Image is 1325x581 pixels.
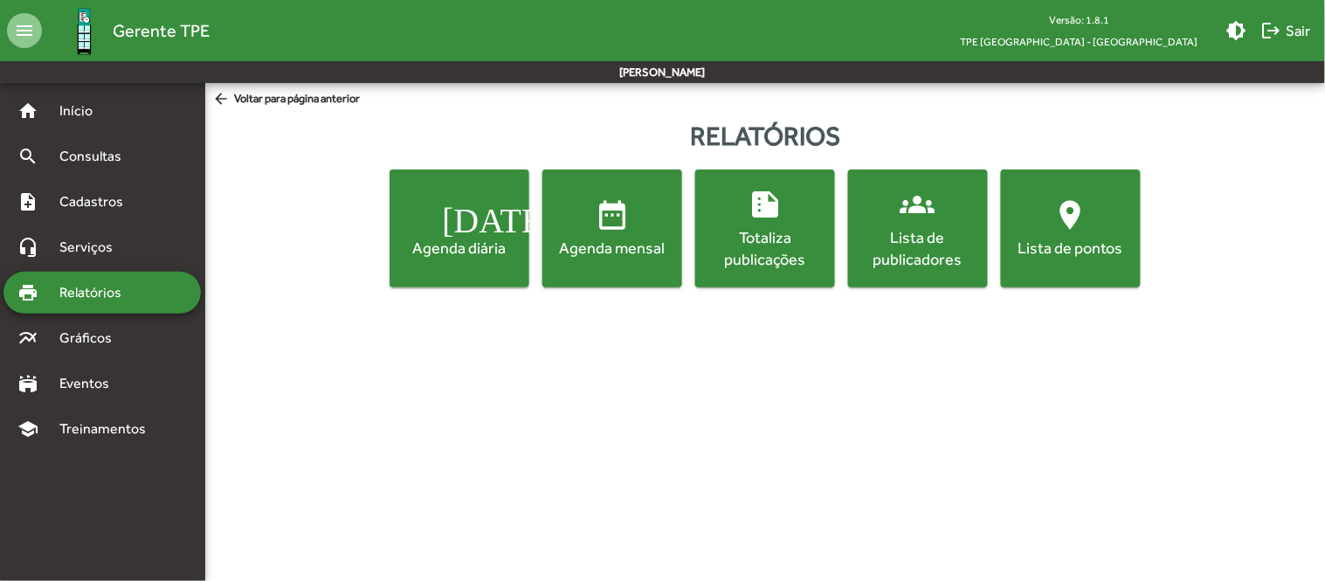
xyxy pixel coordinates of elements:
[1053,197,1088,232] mat-icon: location_on
[947,9,1212,31] div: Versão: 1.8.1
[947,31,1212,52] span: TPE [GEOGRAPHIC_DATA] - [GEOGRAPHIC_DATA]
[1226,20,1247,41] mat-icon: brightness_medium
[17,237,38,258] mat-icon: headset_mic
[390,169,529,287] button: Agenda diária
[595,197,630,232] mat-icon: date_range
[49,282,144,303] span: Relatórios
[42,3,210,59] a: Gerente TPE
[49,191,146,212] span: Cadastros
[442,197,477,232] mat-icon: [DATE]
[212,90,360,109] span: Voltar para página anterior
[1261,20,1282,41] mat-icon: logout
[17,100,38,121] mat-icon: home
[1254,15,1318,46] button: Sair
[848,169,988,287] button: Lista de publicadores
[393,237,526,259] div: Agenda diária
[1261,15,1311,46] span: Sair
[49,100,118,121] span: Início
[7,13,42,48] mat-icon: menu
[1004,237,1137,259] div: Lista de pontos
[699,226,832,270] div: Totaliza publicações
[546,237,679,259] div: Agenda mensal
[852,226,984,270] div: Lista de publicadores
[695,169,835,287] button: Totaliza publicações
[49,146,144,167] span: Consultas
[49,237,136,258] span: Serviços
[113,17,210,45] span: Gerente TPE
[1001,169,1141,287] button: Lista de pontos
[17,191,38,212] mat-icon: note_add
[212,90,234,109] mat-icon: arrow_back
[17,146,38,167] mat-icon: search
[17,282,38,303] mat-icon: print
[748,187,783,222] mat-icon: summarize
[205,116,1325,156] div: Relatórios
[542,169,682,287] button: Agenda mensal
[56,3,113,59] img: Logo
[901,187,935,222] mat-icon: groups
